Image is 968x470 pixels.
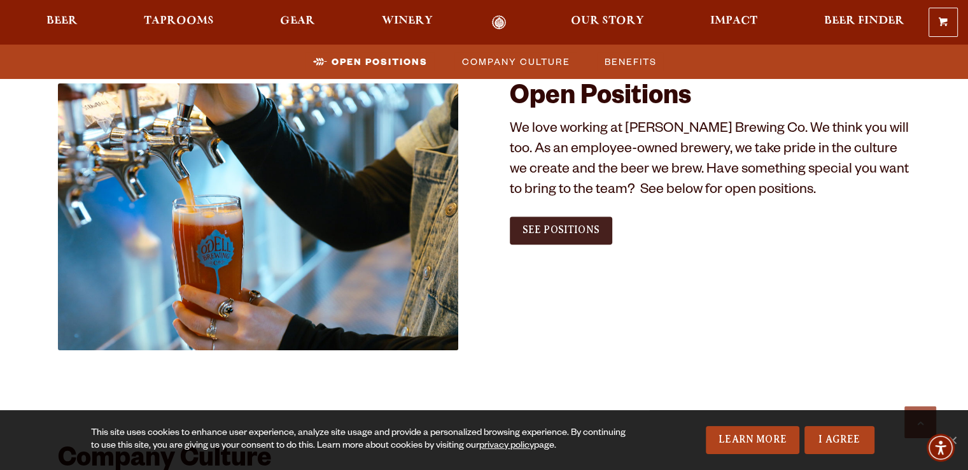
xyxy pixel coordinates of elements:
[706,426,799,454] a: Learn More
[927,434,955,462] div: Accessibility Menu
[510,217,612,245] a: See Positions
[454,52,577,71] a: Company Culture
[904,406,936,438] a: Scroll to top
[475,15,523,30] a: Odell Home
[710,16,757,26] span: Impact
[824,16,904,26] span: Beer Finder
[382,16,433,26] span: Winery
[136,15,222,30] a: Taprooms
[91,427,634,453] div: This site uses cookies to enhance user experience, analyze site usage and provide a personalized ...
[46,16,78,26] span: Beer
[374,15,441,30] a: Winery
[38,15,86,30] a: Beer
[280,16,315,26] span: Gear
[58,83,459,350] img: Jobs_1
[332,52,428,71] span: Open Positions
[571,16,644,26] span: Our Story
[597,52,663,71] a: Benefits
[272,15,323,30] a: Gear
[510,83,911,114] h2: Open Positions
[144,16,214,26] span: Taprooms
[510,120,911,202] p: We love working at [PERSON_NAME] Brewing Co. We think you will too. As an employee-owned brewery,...
[523,224,600,236] span: See Positions
[605,52,657,71] span: Benefits
[462,52,570,71] span: Company Culture
[479,441,534,452] a: privacy policy
[305,52,434,71] a: Open Positions
[815,15,912,30] a: Beer Finder
[702,15,766,30] a: Impact
[804,426,874,454] a: I Agree
[563,15,652,30] a: Our Story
